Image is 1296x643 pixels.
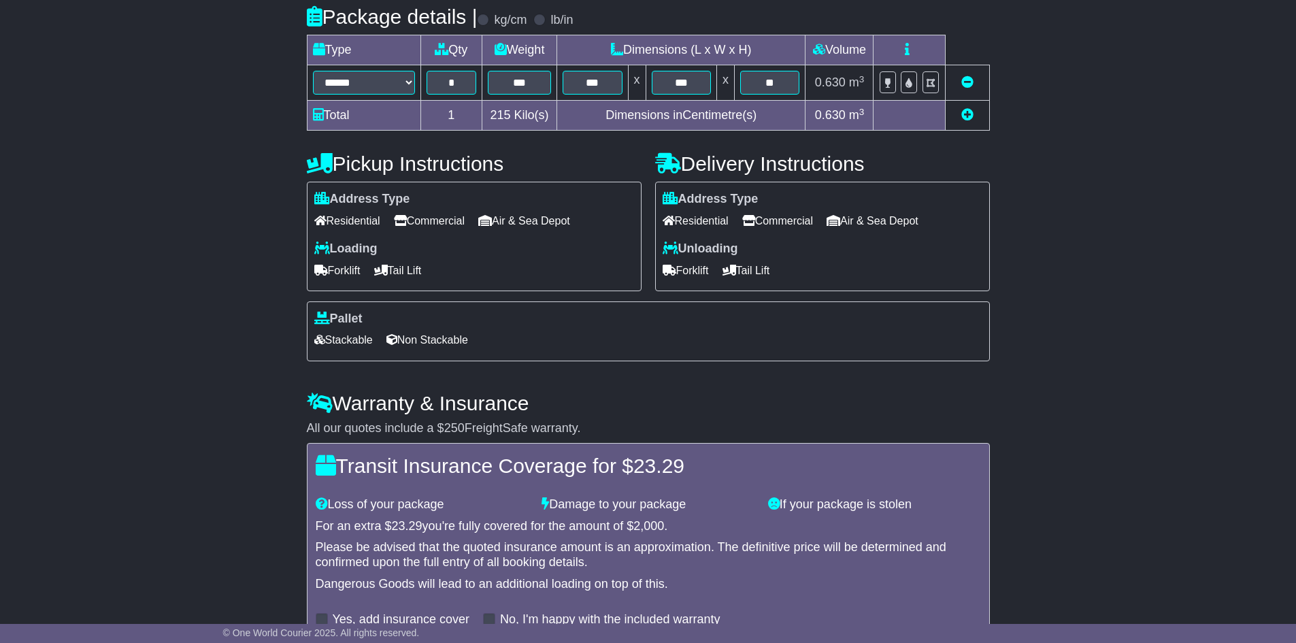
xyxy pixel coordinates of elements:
[478,210,570,231] span: Air & Sea Depot
[550,13,573,28] label: lb/in
[655,152,990,175] h4: Delivery Instructions
[314,312,363,327] label: Pallet
[307,101,420,131] td: Total
[223,627,420,638] span: © One World Courier 2025. All rights reserved.
[633,455,684,477] span: 23.29
[482,35,557,65] td: Weight
[961,108,974,122] a: Add new item
[307,421,990,436] div: All our quotes include a $ FreightSafe warranty.
[815,76,846,89] span: 0.630
[663,210,729,231] span: Residential
[307,35,420,65] td: Type
[849,76,865,89] span: m
[316,540,981,570] div: Please be advised that the quoted insurance amount is an approximation. The definitive price will...
[482,101,557,131] td: Kilo(s)
[420,101,482,131] td: 1
[307,5,478,28] h4: Package details |
[849,108,865,122] span: m
[961,76,974,89] a: Remove this item
[859,74,865,84] sup: 3
[314,192,410,207] label: Address Type
[314,260,361,281] span: Forklift
[742,210,813,231] span: Commercial
[420,35,482,65] td: Qty
[663,192,759,207] label: Address Type
[815,108,846,122] span: 0.630
[392,519,422,533] span: 23.29
[386,329,468,350] span: Non Stackable
[557,35,805,65] td: Dimensions (L x W x H)
[557,101,805,131] td: Dimensions in Centimetre(s)
[374,260,422,281] span: Tail Lift
[535,497,761,512] div: Damage to your package
[309,497,535,512] div: Loss of your package
[663,260,709,281] span: Forklift
[722,260,770,281] span: Tail Lift
[307,152,642,175] h4: Pickup Instructions
[761,497,988,512] div: If your package is stolen
[827,210,918,231] span: Air & Sea Depot
[491,108,511,122] span: 215
[333,612,469,627] label: Yes, add insurance cover
[314,329,373,350] span: Stackable
[663,242,738,257] label: Unloading
[316,519,981,534] div: For an extra $ you're fully covered for the amount of $ .
[394,210,465,231] span: Commercial
[633,519,664,533] span: 2,000
[628,65,646,101] td: x
[316,577,981,592] div: Dangerous Goods will lead to an additional loading on top of this.
[316,455,981,477] h4: Transit Insurance Coverage for $
[307,392,990,414] h4: Warranty & Insurance
[314,210,380,231] span: Residential
[500,612,720,627] label: No, I'm happy with the included warranty
[859,107,865,117] sup: 3
[314,242,378,257] label: Loading
[716,65,734,101] td: x
[444,421,465,435] span: 250
[494,13,527,28] label: kg/cm
[805,35,874,65] td: Volume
